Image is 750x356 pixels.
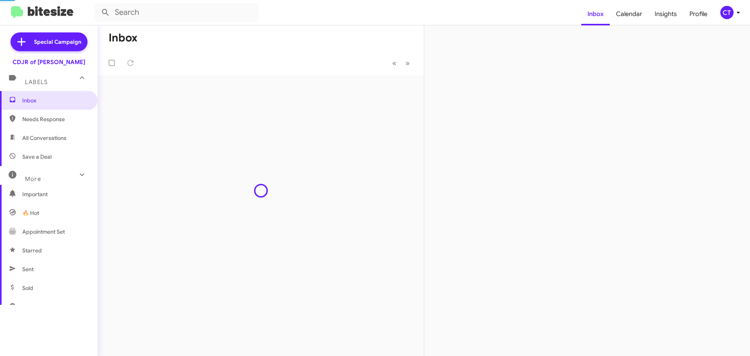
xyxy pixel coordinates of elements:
span: Inbox [22,97,89,104]
span: Sold [22,284,33,292]
span: All Conversations [22,134,66,142]
span: « [392,58,396,68]
a: Inbox [581,3,610,25]
a: Insights [648,3,683,25]
button: CT [714,6,741,19]
button: Next [401,55,414,71]
span: Sent [22,265,34,273]
span: » [405,58,410,68]
span: Needs Response [22,115,89,123]
span: Appointment Set [22,228,65,236]
button: Previous [387,55,401,71]
nav: Page navigation example [388,55,414,71]
span: Starred [22,247,42,254]
span: Save a Deal [22,153,52,161]
a: Special Campaign [11,32,87,51]
a: Profile [683,3,714,25]
span: Sold Responded [22,303,64,311]
div: CT [720,6,734,19]
div: CDJR of [PERSON_NAME] [12,58,85,66]
span: Important [22,190,89,198]
span: 🔥 Hot [22,209,39,217]
span: Special Campaign [34,38,81,46]
h1: Inbox [109,32,137,44]
span: Labels [25,79,48,86]
input: Search [95,3,259,22]
a: Calendar [610,3,648,25]
span: More [25,175,41,182]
